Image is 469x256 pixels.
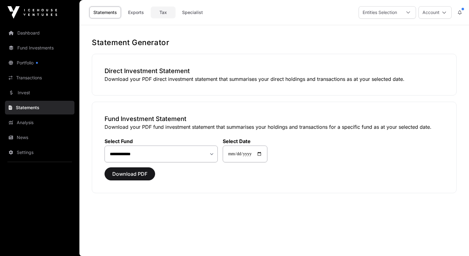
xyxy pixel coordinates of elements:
[151,7,176,18] a: Tax
[5,131,74,144] a: News
[5,71,74,85] a: Transactions
[359,7,401,18] div: Entities Selection
[5,101,74,114] a: Statements
[123,7,148,18] a: Exports
[438,226,469,256] iframe: Chat Widget
[105,67,444,75] h3: Direct Investment Statement
[105,75,444,83] p: Download your PDF direct investment statement that summarises your direct holdings and transactio...
[105,114,444,123] h3: Fund Investment Statement
[5,26,74,40] a: Dashboard
[105,138,218,144] label: Select Fund
[89,7,121,18] a: Statements
[178,7,207,18] a: Specialist
[5,56,74,70] a: Portfolio
[418,6,452,19] button: Account
[5,146,74,159] a: Settings
[105,174,155,180] a: Download PDF
[7,6,57,19] img: Icehouse Ventures Logo
[223,138,267,144] label: Select Date
[112,170,147,178] span: Download PDF
[92,38,457,48] h1: Statement Generator
[5,116,74,129] a: Analysis
[105,123,444,131] p: Download your PDF fund investment statement that summarises your holdings and transactions for a ...
[105,167,155,180] button: Download PDF
[5,41,74,55] a: Fund Investments
[5,86,74,100] a: Invest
